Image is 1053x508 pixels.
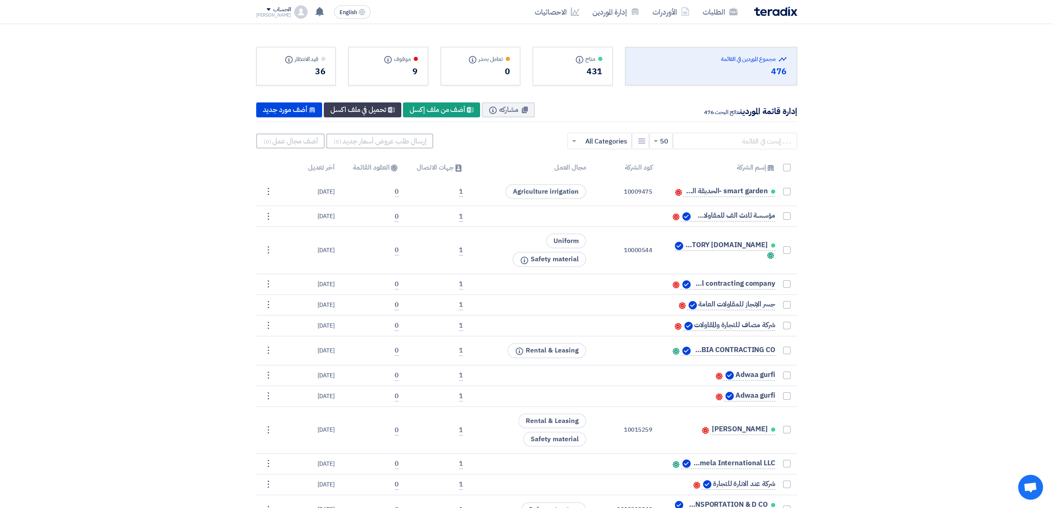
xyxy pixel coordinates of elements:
span: 0 [395,279,399,289]
th: العقود القائمة [341,158,405,177]
div: أضف مورد جديد [256,102,323,117]
span: 1 [459,187,463,197]
span: مشاركه [499,105,518,115]
td: [DATE] [275,274,341,294]
span: Adwaa gurfi [735,392,775,399]
span: SAUDI LEATHER INDUSTRIES FACTORY [DOMAIN_NAME] [685,242,768,248]
div: 476 [636,65,787,78]
div: ⋮ [262,210,275,223]
th: إسم الشركة [659,158,782,177]
div: [PERSON_NAME] [256,13,291,17]
td: [DATE] [275,206,341,227]
span: 1 [459,279,463,289]
span: 0 [395,370,399,381]
a: الطلبات [696,2,744,22]
span: 1 [459,425,463,435]
div: متاح [543,55,602,63]
div: 36 [267,65,326,78]
img: Verified Account [725,392,734,400]
img: Verified Account [684,322,693,330]
div: إدارة قائمة الموردين [700,105,797,117]
span: MAKHAVI ARABIA CONTRACTING CO [692,347,775,353]
span: 0 [395,321,399,331]
span: 1 [459,300,463,310]
div: ⋮ [262,423,275,437]
div: ⋮ [262,298,275,311]
span: [PERSON_NAME] [712,426,768,433]
span: (0) [264,138,272,146]
span: Rental & Leasing [507,343,586,358]
a: Mokamela International LLC Verified Account [681,459,775,469]
div: تحميل في ملف اكسل [324,102,401,117]
div: 0 [451,65,510,78]
td: [DATE] [275,294,341,315]
a: إدارة الموردين [586,2,646,22]
td: [DATE] [275,453,341,474]
td: [DATE] [275,315,341,336]
div: ⋮ [262,369,275,382]
td: [DATE] [275,365,341,386]
a: Open chat [1018,475,1043,500]
span: 0 [395,459,399,469]
div: قيد الانتظار [267,55,326,63]
th: جهات الاتصال [405,158,470,177]
div: ⋮ [262,243,275,257]
span: 1 [459,459,463,469]
a: شركة مصاف للتجارة والمقاولات Verified Account [683,321,775,331]
div: ⋮ [262,185,275,198]
span: Rental & Leasing [518,413,586,428]
span: English [340,10,357,15]
div: ⋮ [262,478,275,491]
span: 1 [459,370,463,381]
div: مجموع الموردين في القائمة [636,55,787,63]
span: 1 [459,345,463,356]
td: [DATE] [275,474,341,495]
div: ⋮ [262,319,275,332]
span: 0 [395,245,399,255]
img: Teradix logo [754,7,797,16]
td: [DATE] [275,406,341,453]
td: [DATE] [275,177,341,206]
img: Verified Account [682,212,691,221]
span: Uniform [546,233,586,248]
td: [DATE] [275,227,341,274]
a: Adwaa gurfi Verified Account [724,391,775,401]
img: Verified Account [725,371,734,379]
div: ⋮ [262,389,275,403]
button: إرسال طلب عروض أسعار جديد(0) [326,134,433,148]
span: 1 [459,479,463,490]
span: Mokamela International LLC [692,460,775,467]
img: Verified Account [675,242,683,250]
span: 0 [395,391,399,401]
span: Safety material [523,432,586,447]
div: ⋮ [262,277,275,291]
span: مؤسسة ثلاث الف للمقاولات العامة [692,212,775,219]
a: MAKHAVI ARABIA CONTRACTING CO Verified Account [681,345,775,356]
span: 50 [660,136,668,146]
div: 431 [543,65,602,78]
th: مجال العمل [470,158,593,177]
td: 10009475 [593,177,659,206]
a: جسر الإنجاز للمقاولات العامة Verified Account [687,300,775,310]
div: ⋮ [262,344,275,357]
div: 9 [359,65,418,78]
a: smart garden -الحديقة الذكية [683,187,775,197]
a: الاحصائيات [528,2,586,22]
div: تعامل بحذر [451,55,510,63]
td: 10000544 [593,227,659,274]
button: أضف مجال عمل(0) [256,134,325,148]
span: 0 [395,211,399,222]
span: 0 [395,425,399,435]
span: 0 [395,345,399,356]
a: diamond solutions general contracting company Verified Account [681,279,775,289]
input: . . . إبحث في القائمة [673,133,797,149]
div: موقوف [359,55,418,63]
img: Verified Account [682,347,691,355]
span: 1 [459,321,463,331]
div: أضف من ملف إكسل [403,102,480,117]
a: الأوردرات [646,2,696,22]
button: مشاركه [482,102,535,117]
img: Verified Account [703,480,711,489]
span: شركة مصاف للتجارة والمقاولات [694,322,775,328]
span: 0 [395,300,399,310]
